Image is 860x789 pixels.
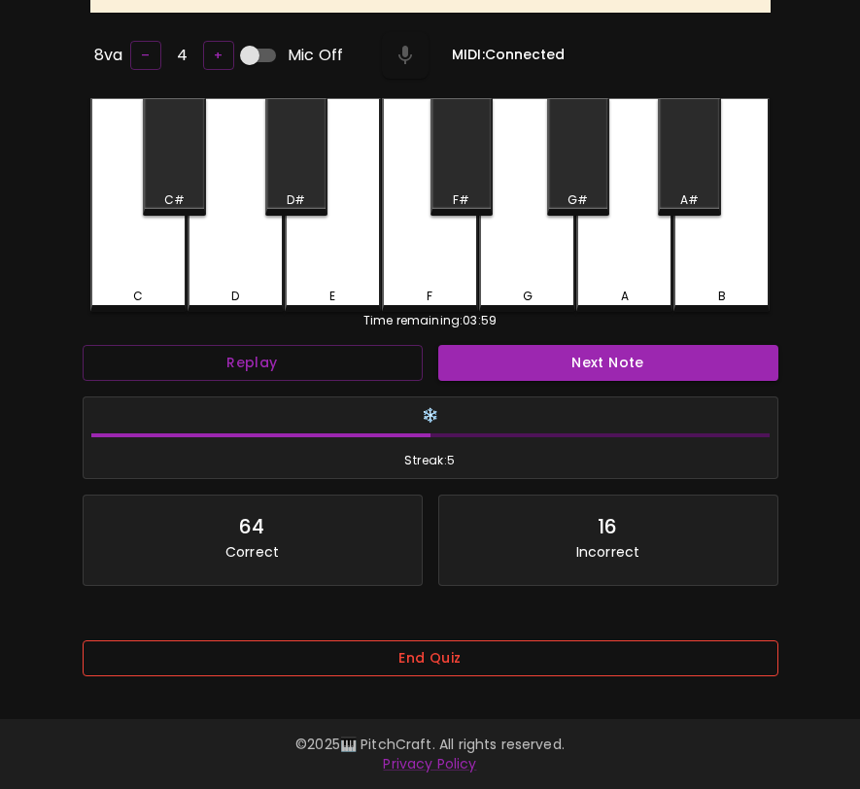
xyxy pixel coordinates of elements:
[225,542,279,562] p: Correct
[91,451,770,470] span: Streak: 5
[523,288,533,305] div: G
[203,41,234,71] button: +
[718,288,726,305] div: B
[621,288,629,305] div: A
[576,542,639,562] p: Incorrect
[164,191,185,209] div: C#
[239,511,264,542] div: 64
[91,405,770,427] h6: ❄️
[329,288,335,305] div: E
[288,44,343,67] span: Mic Off
[83,640,778,676] button: End Quiz
[383,754,476,773] a: Privacy Policy
[680,191,699,209] div: A#
[598,511,617,542] div: 16
[133,288,143,305] div: C
[94,42,122,69] h6: 8va
[83,345,423,381] button: Replay
[453,191,469,209] div: F#
[438,345,778,381] button: Next Note
[177,42,188,69] h6: 4
[130,41,161,71] button: –
[287,191,305,209] div: D#
[90,312,771,329] div: Time remaining: 03:59
[23,735,837,754] p: © 2025 🎹 PitchCraft. All rights reserved.
[231,288,239,305] div: D
[427,288,432,305] div: F
[452,45,565,66] h6: MIDI: Connected
[568,191,588,209] div: G#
